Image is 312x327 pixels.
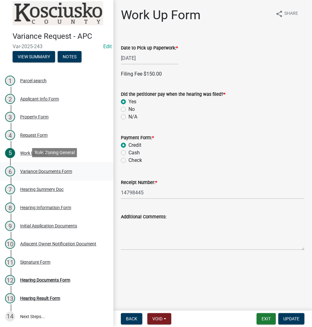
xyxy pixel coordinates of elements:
div: Adjacent Owner Notification Document [20,242,96,246]
div: Parcel search [20,78,47,83]
h4: Variance Request - APC [13,32,108,41]
label: Payment Form: [121,136,154,140]
button: shareShare [270,8,303,20]
label: Receipt Number: [121,181,157,185]
span: Void [152,316,162,321]
div: Hearing Result Form [20,296,60,301]
div: 7 [5,184,15,194]
div: 6 [5,166,15,176]
button: Exit [257,313,276,324]
span: Share [284,10,298,18]
div: 5 [5,148,15,158]
label: Date to Pick up Paperwork: [121,46,178,50]
div: 10 [5,239,15,249]
div: Request Form [20,133,48,137]
button: Update [278,313,304,324]
div: Applicant Info Form [20,97,59,101]
input: mm/dd/yyyy [121,52,179,65]
label: Did the petitioner pay when the hearing was filed? [121,92,225,97]
div: Property Form [20,115,48,119]
label: Cash [128,149,140,157]
wm-modal-confirm: Summary [13,54,55,60]
label: N/A [128,113,137,121]
wm-modal-confirm: Notes [58,54,82,60]
a: Edit [103,43,112,49]
div: 12 [5,275,15,285]
span: Update [283,316,299,321]
span: Back [126,316,137,321]
div: Hearing Documents Form [20,278,70,282]
div: Variance Documents Form [20,169,72,174]
img: Kosciusko County, Indiana [13,1,103,25]
div: 13 [5,293,15,303]
button: Notes [58,51,82,62]
i: share [275,10,283,18]
wm-modal-confirm: Edit Application Number [103,43,112,49]
label: Additional Comments: [121,215,166,219]
div: 14 [5,312,15,322]
div: 9 [5,221,15,231]
div: 2 [5,94,15,104]
h1: Work Up Form [121,8,201,23]
div: 8 [5,203,15,213]
label: No [128,106,135,113]
div: 4 [5,130,15,140]
div: 1 [5,76,15,86]
div: Initial Application Documents [20,224,77,228]
div: 11 [5,257,15,267]
span: Var-2025-243 [13,43,101,49]
div: Hearing Information Form [20,205,71,210]
div: Signature Form [20,260,50,264]
div: Role: Zoning General [32,148,77,157]
div: Work Up Form [20,151,48,155]
p: Filing Fee $150.00 [121,70,304,78]
div: 3 [5,112,15,122]
label: Credit [128,141,141,149]
label: Yes [128,98,136,106]
label: Check [128,157,142,164]
button: Back [121,313,142,324]
button: Void [147,313,171,324]
button: View Summary [13,51,55,62]
div: Hearing Summery Doc [20,187,64,192]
